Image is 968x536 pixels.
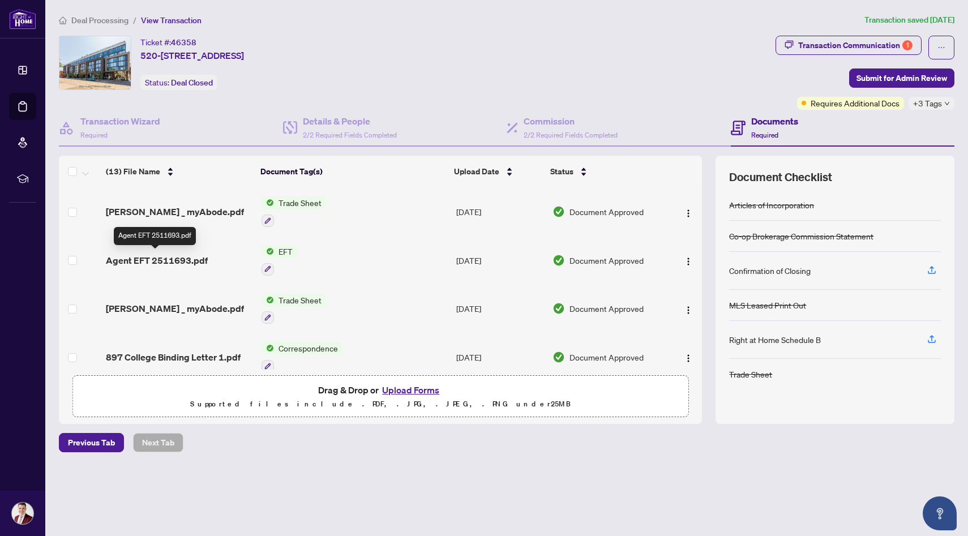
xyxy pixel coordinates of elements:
span: +3 Tags [913,97,942,110]
button: Submit for Admin Review [849,68,954,88]
span: 520-[STREET_ADDRESS] [140,49,244,62]
span: Status [550,165,573,178]
span: EFT [274,245,297,258]
span: down [944,101,950,106]
div: Status: [140,75,217,90]
td: [DATE] [452,285,548,333]
h4: Transaction Wizard [80,114,160,128]
span: Correspondence [274,342,342,354]
span: Required [751,131,778,139]
div: Co-op Brokerage Commission Statement [729,230,873,242]
button: Status IconEFT [262,245,297,276]
div: Trade Sheet [729,368,772,380]
span: Document Approved [569,302,644,315]
div: 1 [902,40,913,50]
span: Drag & Drop orUpload FormsSupported files include .PDF, .JPG, .JPEG, .PNG under25MB [73,376,688,418]
span: Previous Tab [68,434,115,452]
span: Submit for Admin Review [856,69,947,87]
h4: Commission [524,114,618,128]
th: (13) File Name [101,156,256,187]
span: 897 College Binding Letter 1.pdf [106,350,241,364]
img: logo [9,8,36,29]
td: [DATE] [452,236,548,285]
article: Transaction saved [DATE] [864,14,954,27]
span: (13) File Name [106,165,160,178]
h4: Details & People [303,114,397,128]
li: / [133,14,136,27]
img: Document Status [552,254,565,267]
span: Document Approved [569,351,644,363]
div: Articles of Incorporation [729,199,814,211]
span: Agent EFT 2511693.pdf [106,254,208,267]
img: Document Status [552,351,565,363]
span: home [59,16,67,24]
button: Next Tab [133,433,183,452]
img: Profile Icon [12,503,33,524]
span: Trade Sheet [274,294,326,306]
button: Logo [679,251,697,269]
span: Document Approved [569,254,644,267]
span: Document Approved [569,205,644,218]
div: Transaction Communication [798,36,913,54]
span: 2/2 Required Fields Completed [524,131,618,139]
div: Ticket #: [140,36,196,49]
button: Transaction Communication1 [776,36,922,55]
img: Document Status [552,205,565,218]
button: Previous Tab [59,433,124,452]
button: Status IconCorrespondence [262,342,342,372]
span: Drag & Drop or [318,383,443,397]
span: View Transaction [141,15,202,25]
img: Status Icon [262,294,274,306]
button: Upload Forms [379,383,443,397]
div: Right at Home Schedule B [729,333,821,346]
th: Upload Date [449,156,545,187]
button: Status IconTrade Sheet [262,196,326,227]
span: Document Checklist [729,169,832,185]
h4: Documents [751,114,798,128]
span: Required [80,131,108,139]
th: Status [546,156,665,187]
span: ellipsis [937,44,945,52]
img: Logo [684,306,693,315]
span: Trade Sheet [274,196,326,209]
div: MLS Leased Print Out [729,299,806,311]
img: Logo [684,354,693,363]
span: Deal Closed [171,78,213,88]
span: 46358 [171,37,196,48]
td: [DATE] [452,187,548,236]
div: Agent EFT 2511693.pdf [114,227,196,245]
img: Document Status [552,302,565,315]
button: Open asap [923,496,957,530]
img: Status Icon [262,342,274,354]
img: Status Icon [262,196,274,209]
button: Logo [679,299,697,318]
p: Supported files include .PDF, .JPG, .JPEG, .PNG under 25 MB [80,397,681,411]
img: Logo [684,209,693,218]
span: 2/2 Required Fields Completed [303,131,397,139]
img: Logo [684,257,693,266]
div: Confirmation of Closing [729,264,811,277]
button: Logo [679,348,697,366]
span: [PERSON_NAME] _ myAbode.pdf [106,205,244,218]
img: Status Icon [262,245,274,258]
img: IMG-C12314083_1.jpg [59,36,131,89]
th: Document Tag(s) [256,156,449,187]
button: Logo [679,203,697,221]
span: [PERSON_NAME] _ myAbode.pdf [106,302,244,315]
span: Upload Date [454,165,499,178]
td: [DATE] [452,333,548,381]
span: Deal Processing [71,15,129,25]
button: Status IconTrade Sheet [262,294,326,324]
span: Requires Additional Docs [811,97,900,109]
